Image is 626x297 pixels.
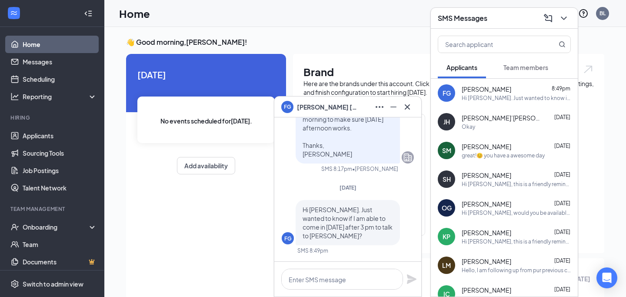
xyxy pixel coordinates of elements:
[119,6,150,21] h1: Home
[462,113,540,122] span: [PERSON_NAME]’[PERSON_NAME]
[23,36,97,53] a: Home
[462,238,571,245] div: Hi [PERSON_NAME], this is a friendly reminder. Your interview with [DEMOGRAPHIC_DATA]-fil-A for F...
[442,146,451,155] div: SM
[403,152,413,163] svg: Company
[554,171,570,178] span: [DATE]
[541,11,555,25] button: ComposeMessage
[462,200,511,208] span: [PERSON_NAME]
[402,102,413,112] svg: Cross
[438,36,541,53] input: Search applicant
[462,228,511,237] span: [PERSON_NAME]
[10,92,19,101] svg: Analysis
[557,11,571,25] button: ChevronDown
[443,89,451,97] div: FG
[462,209,571,217] div: Hi [PERSON_NAME], would you be available [DATE] at noon for a second interview with [PERSON_NAME]?
[552,85,570,92] span: 8:49pm
[462,85,511,93] span: [PERSON_NAME]
[10,114,95,121] div: Hiring
[23,162,97,179] a: Job Postings
[386,100,400,114] button: Minimize
[446,63,477,71] span: Applicants
[352,165,398,173] span: • [PERSON_NAME]
[442,204,452,212] div: OG
[23,236,97,253] a: Team
[462,123,475,130] div: Okay
[373,100,386,114] button: Ellipses
[126,37,604,47] h3: 👋 Good morning, [PERSON_NAME] !
[462,267,571,274] div: Hello, I am following up from pur previous conversation, have you considered my modified hours? T...
[303,206,393,240] span: Hi [PERSON_NAME]. Just wanted to know if I am able to come in [DATE] after 3 pm to talk to [PERSO...
[462,180,571,188] div: Hi [PERSON_NAME], this is a friendly reminder. Your interview with [DEMOGRAPHIC_DATA]-fil-A for T...
[554,286,570,293] span: [DATE]
[554,229,570,235] span: [DATE]
[23,253,97,270] a: DocumentsCrown
[10,280,19,288] svg: Settings
[543,13,553,23] svg: ComposeMessage
[442,261,451,270] div: LM
[462,286,511,294] span: [PERSON_NAME]
[23,70,97,88] a: Scheduling
[303,64,594,79] h1: Brand
[340,184,356,191] span: [DATE]
[303,98,391,158] span: Hi [PERSON_NAME], I will check with [PERSON_NAME] [DATE] morning to make sure [DATE] afternoon wo...
[23,127,97,144] a: Applicants
[160,116,252,126] span: No events scheduled for [DATE] .
[554,257,570,264] span: [DATE]
[578,8,589,19] svg: QuestionInfo
[559,13,569,23] svg: ChevronDown
[438,13,487,23] h3: SMS Messages
[559,41,566,48] svg: MagnifyingGlass
[406,274,417,284] svg: Plane
[388,102,399,112] svg: Minimize
[462,171,511,180] span: [PERSON_NAME]
[303,79,594,97] div: Here are the brands under this account. Click into a brand to see your locations, managers, job p...
[374,102,385,112] svg: Ellipses
[443,232,450,241] div: KP
[10,223,19,231] svg: UserCheck
[462,142,511,151] span: [PERSON_NAME]
[462,152,545,159] div: great!😊 you have a awesome day
[321,165,352,173] div: SMS 8:17pm
[503,63,548,71] span: Team members
[297,102,358,112] span: [PERSON_NAME] [PERSON_NAME]
[554,200,570,207] span: [DATE]
[462,257,511,266] span: [PERSON_NAME]
[177,157,235,174] button: Add availability
[462,94,571,102] div: Hi [PERSON_NAME]. Just wanted to know if I am able to come in [DATE] after 3 pm to talk to [PERSO...
[137,68,275,81] span: [DATE]
[23,280,83,288] div: Switch to admin view
[23,53,97,70] a: Messages
[554,143,570,149] span: [DATE]
[23,223,90,231] div: Onboarding
[554,114,570,120] span: [DATE]
[400,100,414,114] button: Cross
[23,179,97,197] a: Talent Network
[443,117,450,126] div: JH
[284,235,292,242] div: FG
[84,9,93,18] svg: Collapse
[443,175,451,184] div: SH
[583,64,594,74] img: open.6027fd2a22e1237b5b06.svg
[10,9,18,17] svg: WorkstreamLogo
[596,267,617,288] div: Open Intercom Messenger
[599,10,606,17] div: BL
[23,144,97,162] a: Sourcing Tools
[23,92,97,101] div: Reporting
[10,205,95,213] div: Team Management
[297,247,328,254] div: SMS 8:49pm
